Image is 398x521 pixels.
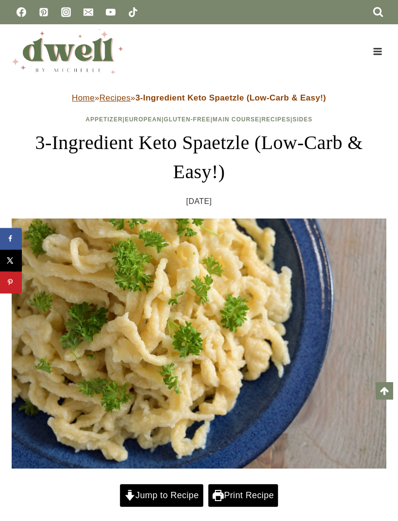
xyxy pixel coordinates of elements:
[135,93,326,102] strong: 3-Ingredient Keto Spaetzle (Low-Carb & Easy!)
[12,128,386,186] h1: 3-Ingredient Keto Spaetzle (Low-Carb & Easy!)
[125,116,162,123] a: European
[120,484,203,506] a: Jump to Recipe
[79,2,98,22] a: Email
[370,4,386,20] button: View Search Form
[12,29,123,74] img: DWELL by michelle
[85,116,313,123] span: | | | | |
[56,2,76,22] a: Instagram
[72,93,95,102] a: Home
[208,484,278,506] a: Print Recipe
[123,2,143,22] a: TikTok
[72,93,326,102] span: » »
[262,116,291,123] a: Recipes
[101,2,120,22] a: YouTube
[213,116,259,123] a: Main Course
[376,382,393,400] a: Scroll to top
[12,218,386,469] img: plate of keto spaetzle noodles
[368,44,386,59] button: Open menu
[293,116,313,123] a: Sides
[186,194,212,209] time: [DATE]
[12,2,31,22] a: Facebook
[164,116,210,123] a: Gluten-Free
[34,2,53,22] a: Pinterest
[85,116,122,123] a: Appetizer
[99,93,131,102] a: Recipes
